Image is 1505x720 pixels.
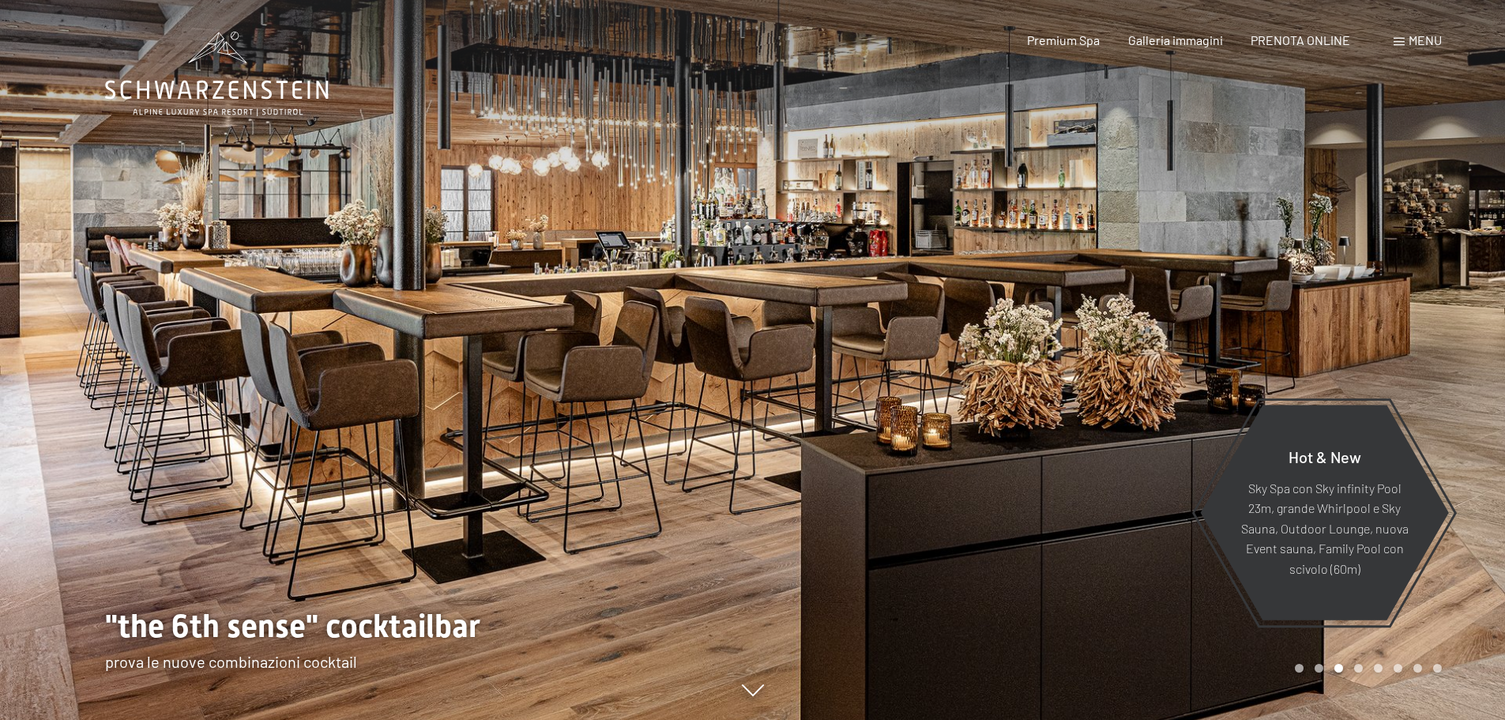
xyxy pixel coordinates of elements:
[1394,664,1402,673] div: Carousel Page 6
[1199,404,1450,621] a: Hot & New Sky Spa con Sky infinity Pool 23m, grande Whirlpool e Sky Sauna, Outdoor Lounge, nuova ...
[1027,32,1100,47] a: Premium Spa
[1315,664,1323,673] div: Carousel Page 2
[1295,664,1304,673] div: Carousel Page 1
[1239,477,1410,579] p: Sky Spa con Sky infinity Pool 23m, grande Whirlpool e Sky Sauna, Outdoor Lounge, nuova Event saun...
[1334,664,1343,673] div: Carousel Page 3 (Current Slide)
[1251,32,1350,47] a: PRENOTA ONLINE
[1374,664,1383,673] div: Carousel Page 5
[1354,664,1363,673] div: Carousel Page 4
[1409,32,1442,47] span: Menu
[1413,664,1422,673] div: Carousel Page 7
[1433,664,1442,673] div: Carousel Page 8
[1289,664,1442,673] div: Carousel Pagination
[1128,32,1223,47] a: Galleria immagini
[1289,447,1361,466] span: Hot & New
